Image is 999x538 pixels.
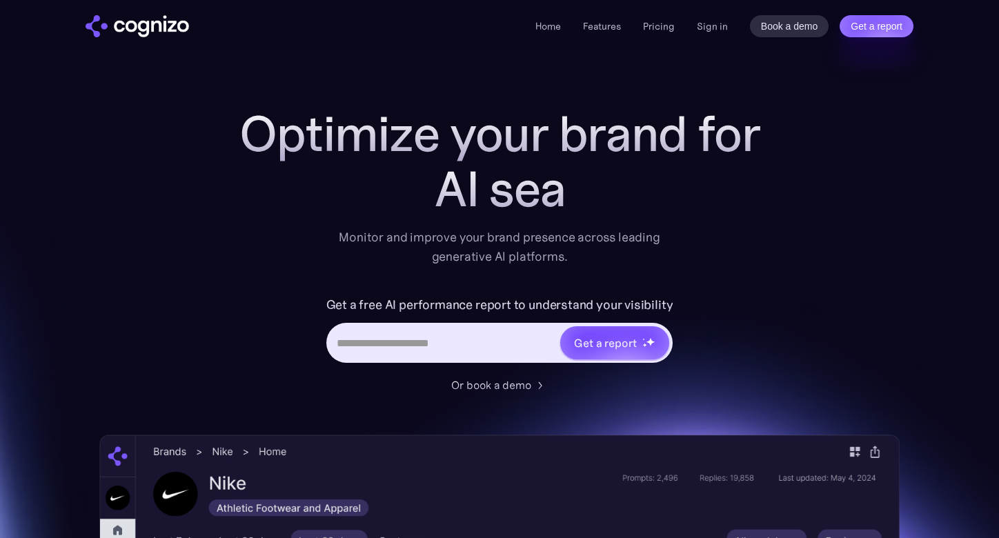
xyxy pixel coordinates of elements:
a: Sign in [697,18,728,34]
div: Or book a demo [451,377,531,393]
img: cognizo logo [86,15,189,37]
img: star [646,337,655,346]
a: Book a demo [750,15,829,37]
img: star [642,343,647,348]
a: Get a report [840,15,913,37]
h1: Optimize your brand for [224,106,775,161]
a: Features [583,20,621,32]
div: Monitor and improve your brand presence across leading generative AI platforms. [330,228,669,266]
div: AI sea [224,161,775,217]
a: Home [535,20,561,32]
a: Pricing [643,20,675,32]
div: Get a report [574,335,636,351]
a: Or book a demo [451,377,548,393]
img: star [642,338,644,340]
form: Hero URL Input Form [326,294,673,370]
a: Get a reportstarstarstar [559,325,671,361]
label: Get a free AI performance report to understand your visibility [326,294,673,316]
a: home [86,15,189,37]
